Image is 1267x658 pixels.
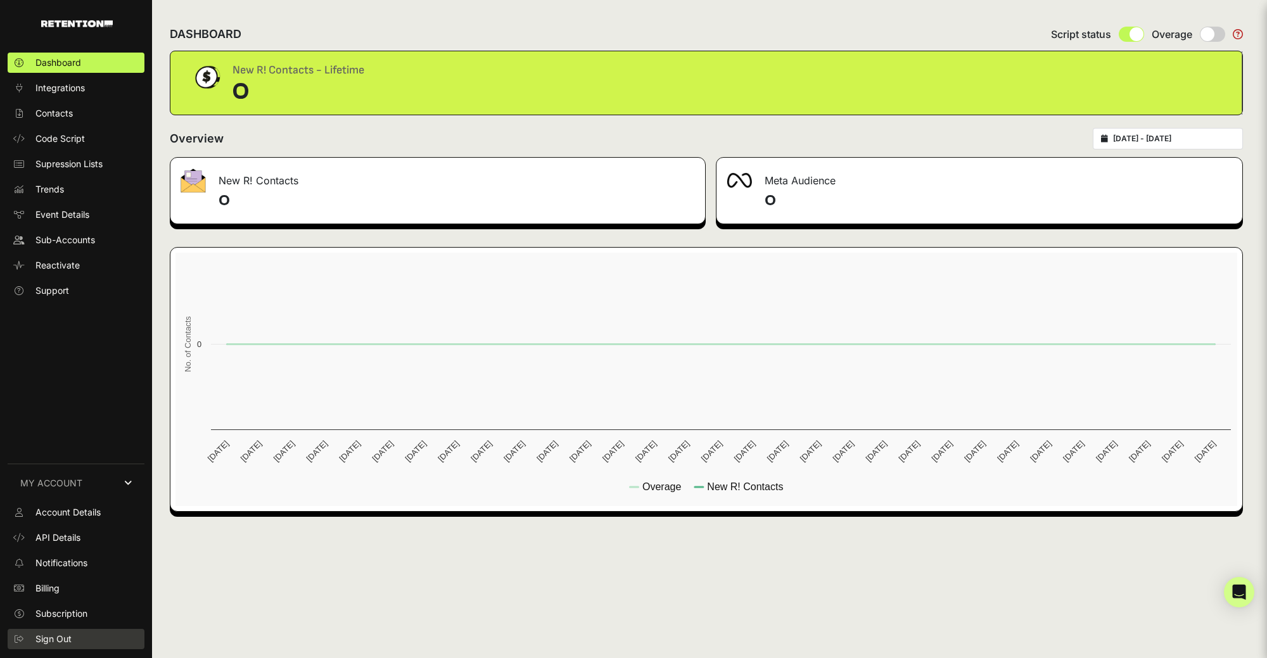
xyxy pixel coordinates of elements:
[8,205,144,225] a: Event Details
[35,633,72,645] span: Sign Out
[8,629,144,649] a: Sign Out
[35,531,80,544] span: API Details
[716,158,1242,196] div: Meta Audience
[8,502,144,522] a: Account Details
[1152,27,1192,42] span: Overage
[995,439,1020,464] text: [DATE]
[8,553,144,573] a: Notifications
[35,506,101,519] span: Account Details
[183,316,193,372] text: No. of Contacts
[305,439,329,464] text: [DATE]
[1127,439,1152,464] text: [DATE]
[601,439,625,464] text: [DATE]
[35,56,81,69] span: Dashboard
[403,439,428,464] text: [DATE]
[35,607,87,620] span: Subscription
[239,439,264,464] text: [DATE]
[1028,439,1053,464] text: [DATE]
[1160,439,1185,464] text: [DATE]
[170,25,241,43] h2: DASHBOARD
[962,439,987,464] text: [DATE]
[35,557,87,569] span: Notifications
[35,234,95,246] span: Sub-Accounts
[8,604,144,624] a: Subscription
[8,230,144,250] a: Sub-Accounts
[206,439,231,464] text: [DATE]
[8,154,144,174] a: Supression Lists
[864,439,889,464] text: [DATE]
[633,439,658,464] text: [DATE]
[1051,27,1111,42] span: Script status
[535,439,559,464] text: [DATE]
[8,78,144,98] a: Integrations
[35,259,80,272] span: Reactivate
[642,481,681,492] text: Overage
[8,179,144,199] a: Trends
[35,183,64,196] span: Trends
[232,61,364,79] div: New R! Contacts - Lifetime
[469,439,493,464] text: [DATE]
[191,61,222,93] img: dollar-coin-05c43ed7efb7bc0c12610022525b4bbbb207c7efeef5aecc26f025e68dcafac9.png
[8,255,144,275] a: Reactivate
[765,439,790,464] text: [DATE]
[1094,439,1119,464] text: [DATE]
[896,439,921,464] text: [DATE]
[35,107,73,120] span: Contacts
[8,578,144,598] a: Billing
[170,130,224,148] h2: Overview
[727,173,752,188] img: fa-meta-2f981b61bb99beabf952f7030308934f19ce035c18b003e963880cc3fabeebb7.png
[8,281,144,301] a: Support
[798,439,823,464] text: [DATE]
[170,158,705,196] div: New R! Contacts
[35,158,103,170] span: Supression Lists
[20,477,82,490] span: MY ACCOUNT
[765,191,1232,211] h4: 0
[181,168,206,193] img: fa-envelope-19ae18322b30453b285274b1b8af3d052b27d846a4fbe8435d1a52b978f639a2.png
[436,439,461,464] text: [DATE]
[8,464,144,502] a: MY ACCOUNT
[502,439,526,464] text: [DATE]
[232,79,364,104] div: 0
[707,481,783,492] text: New R! Contacts
[568,439,592,464] text: [DATE]
[35,208,89,221] span: Event Details
[732,439,757,464] text: [DATE]
[1224,577,1254,607] div: Open Intercom Messenger
[41,20,113,27] img: Retention.com
[35,582,60,595] span: Billing
[35,284,69,297] span: Support
[35,82,85,94] span: Integrations
[831,439,856,464] text: [DATE]
[272,439,296,464] text: [DATE]
[1061,439,1086,464] text: [DATE]
[8,103,144,123] a: Contacts
[338,439,362,464] text: [DATE]
[197,339,201,349] text: 0
[8,53,144,73] a: Dashboard
[699,439,724,464] text: [DATE]
[666,439,691,464] text: [DATE]
[8,528,144,548] a: API Details
[8,129,144,149] a: Code Script
[219,191,695,211] h4: 0
[929,439,954,464] text: [DATE]
[370,439,395,464] text: [DATE]
[1193,439,1218,464] text: [DATE]
[35,132,85,145] span: Code Script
